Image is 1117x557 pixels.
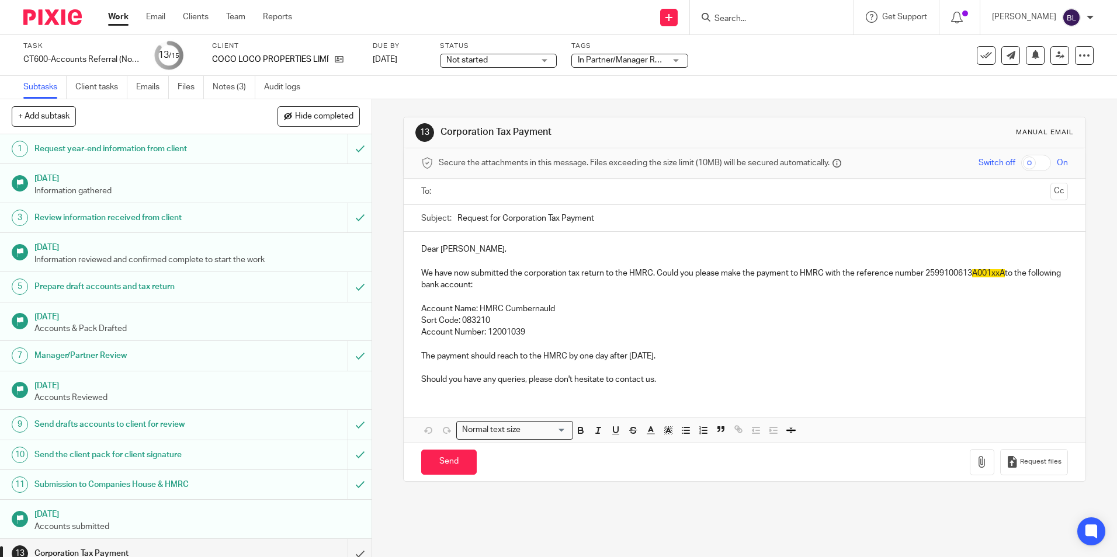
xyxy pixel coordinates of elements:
[34,308,360,323] h1: [DATE]
[34,347,235,364] h1: Manager/Partner Review
[456,421,573,439] div: Search for option
[34,170,360,184] h1: [DATE]
[1016,128,1074,137] div: Manual email
[34,476,235,493] h1: Submission to Companies House & HMRC
[277,106,360,126] button: Hide completed
[571,41,688,51] label: Tags
[421,374,1067,385] p: Should you have any queries, please don't hesitate to contact us.
[34,254,360,266] p: Information reviewed and confirmed complete to start the work
[1050,183,1068,200] button: Cc
[421,267,1067,291] p: We have now submitted the corporation tax return to the HMRC. Could you please make the payment t...
[136,76,169,99] a: Emails
[713,14,818,25] input: Search
[979,157,1015,169] span: Switch off
[415,123,434,142] div: 13
[263,11,292,23] a: Reports
[146,11,165,23] a: Email
[34,446,235,464] h1: Send the client pack for client signature
[1057,157,1068,169] span: On
[295,112,353,121] span: Hide completed
[212,41,358,51] label: Client
[524,424,566,436] input: Search for option
[12,210,28,226] div: 3
[169,53,179,59] small: /15
[12,416,28,433] div: 9
[421,243,1067,255] p: Dear [PERSON_NAME],
[421,315,1067,326] p: Sort Code: 083210
[459,424,523,436] span: Normal text size
[23,54,140,65] div: CT600-Accounts Referral (Non-Resident)-Current
[34,209,235,227] h1: Review information received from client
[1000,449,1068,475] button: Request files
[421,326,1067,338] p: Account Number: 12001039
[12,141,28,157] div: 1
[421,303,1067,315] p: Account Name: HMRC Cumbernauld
[1062,8,1081,27] img: svg%3E
[421,350,1067,362] p: The payment should reach to the HMRC by one day after [DATE].
[440,126,769,138] h1: Corporation Tax Payment
[212,54,329,65] p: COCO LOCO PROPERTIES LIMITED
[882,13,927,21] span: Get Support
[34,392,360,403] p: Accounts Reviewed
[34,239,360,253] h1: [DATE]
[183,11,209,23] a: Clients
[23,9,82,25] img: Pixie
[34,521,360,532] p: Accounts submitted
[34,140,235,158] h1: Request year-end information from client
[226,11,245,23] a: Team
[1020,457,1062,467] span: Request files
[12,447,28,463] div: 10
[578,56,676,64] span: In Partner/Manager Review
[421,213,452,224] label: Subject:
[75,76,127,99] a: Client tasks
[34,377,360,392] h1: [DATE]
[421,450,477,475] input: Send
[439,157,830,169] span: Secure the attachments in this message. Files exceeding the size limit (10MB) will be secured aut...
[440,41,557,51] label: Status
[12,476,28,493] div: 11
[992,11,1056,23] p: [PERSON_NAME]
[178,76,204,99] a: Files
[972,269,1005,277] span: A001xxA
[213,76,255,99] a: Notes (3)
[12,106,76,126] button: + Add subtask
[34,416,235,433] h1: Send drafts accounts to client for review
[12,278,28,295] div: 5
[34,185,360,197] p: Information gathered
[34,278,235,295] h1: Prepare draft accounts and tax return
[23,76,67,99] a: Subtasks
[373,41,425,51] label: Due by
[34,323,360,335] p: Accounts & Pack Drafted
[446,56,488,64] span: Not started
[421,186,434,197] label: To:
[264,76,309,99] a: Audit logs
[12,347,28,364] div: 7
[23,41,140,51] label: Task
[158,48,179,62] div: 13
[108,11,129,23] a: Work
[373,55,397,64] span: [DATE]
[34,506,360,520] h1: [DATE]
